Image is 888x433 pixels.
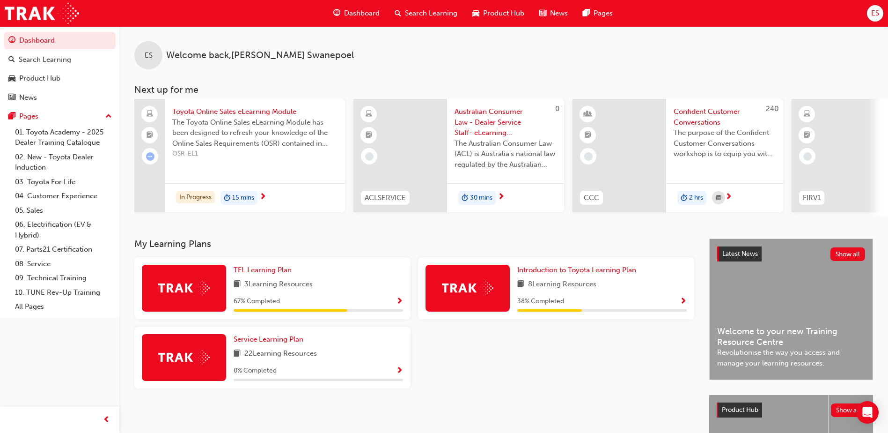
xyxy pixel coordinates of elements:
[333,7,340,19] span: guage-icon
[470,193,492,203] span: 30 mins
[722,250,758,258] span: Latest News
[680,296,687,307] button: Show Progress
[585,129,591,142] span: booktick-icon
[326,4,387,23] a: guage-iconDashboard
[465,4,532,23] a: car-iconProduct Hub
[717,246,865,261] a: Latest NewsShow all
[462,192,468,204] span: duration-icon
[234,279,241,291] span: book-icon
[396,298,403,306] span: Show Progress
[11,285,116,300] a: 10. TUNE Rev-Up Training
[172,106,338,117] span: Toyota Online Sales eLearning Module
[550,8,568,19] span: News
[532,4,575,23] a: news-iconNews
[539,7,546,19] span: news-icon
[103,414,110,426] span: prev-icon
[555,105,559,113] span: 0
[19,54,71,65] div: Search Learning
[234,348,241,360] span: book-icon
[722,406,758,414] span: Product Hub
[234,266,292,274] span: TFL Learning Plan
[803,193,821,203] span: FIRV1
[709,239,873,380] a: Latest NewsShow allWelcome to your new Training Resource CentreRevolutionise the way you access a...
[575,4,620,23] a: pages-iconPages
[4,108,116,125] button: Pages
[166,50,354,61] span: Welcome back , [PERSON_NAME] Swanepoel
[717,403,866,418] a: Product HubShow all
[11,175,116,189] a: 03. Toyota For Life
[517,265,640,276] a: Introduction to Toyota Learning Plan
[172,117,338,149] span: The Toyota Online Sales eLearning Module has been designed to refresh your knowledge of the Onlin...
[717,347,865,368] span: Revolutionise the way you access and manage your learning resources.
[594,8,613,19] span: Pages
[396,296,403,307] button: Show Progress
[259,193,266,202] span: next-icon
[147,108,153,120] span: laptop-icon
[680,298,687,306] span: Show Progress
[5,3,79,24] img: Trak
[498,193,505,202] span: next-icon
[11,189,116,203] a: 04. Customer Experience
[483,8,524,19] span: Product Hub
[366,129,372,142] span: booktick-icon
[244,348,317,360] span: 22 Learning Resources
[689,193,703,203] span: 2 hrs
[224,192,230,204] span: duration-icon
[8,75,15,83] span: car-icon
[572,99,783,212] a: 240CCCConfident Customer ConversationsThe purpose of the Confident Customer Conversations worksho...
[803,152,812,161] span: learningRecordVerb_NONE-icon
[871,8,879,19] span: ES
[4,70,116,87] a: Product Hub
[158,350,210,365] img: Trak
[8,56,15,64] span: search-icon
[365,152,374,161] span: learningRecordVerb_NONE-icon
[19,92,37,103] div: News
[234,265,295,276] a: TFL Learning Plan
[517,279,524,291] span: book-icon
[176,191,215,204] div: In Progress
[831,403,866,417] button: Show all
[766,105,778,113] span: 240
[8,94,15,102] span: news-icon
[472,7,479,19] span: car-icon
[119,84,888,95] h3: Next up for me
[804,108,810,120] span: learningResourceType_ELEARNING-icon
[717,326,865,347] span: Welcome to your new Training Resource Centre
[455,106,557,138] span: Australian Consumer Law - Dealer Service Staff- eLearning Module
[584,193,599,203] span: CCC
[4,89,116,106] a: News
[387,4,465,23] a: search-iconSearch Learning
[8,112,15,121] span: pages-icon
[105,111,112,123] span: up-icon
[11,150,116,175] a: 02. New - Toyota Dealer Induction
[528,279,596,291] span: 8 Learning Resources
[517,296,564,307] span: 38 % Completed
[585,108,591,120] span: learningResourceType_INSTRUCTOR_LED-icon
[856,401,879,424] div: Open Intercom Messenger
[134,239,694,249] h3: My Learning Plans
[4,32,116,49] a: Dashboard
[146,152,154,161] span: learningRecordVerb_ATTEMPT-icon
[172,149,338,159] span: OSR-EL1
[455,138,557,170] span: The Australian Consumer Law (ACL) is Australia's national law regulated by the Australian Competi...
[234,296,280,307] span: 67 % Completed
[674,106,776,127] span: Confident Customer Conversations
[158,281,210,295] img: Trak
[234,366,277,376] span: 0 % Completed
[396,365,403,377] button: Show Progress
[344,8,380,19] span: Dashboard
[583,7,590,19] span: pages-icon
[11,217,116,242] a: 06. Electrification (EV & Hybrid)
[134,99,345,212] a: Toyota Online Sales eLearning ModuleThe Toyota Online Sales eLearning Module has been designed to...
[716,192,721,204] span: calendar-icon
[674,127,776,159] span: The purpose of the Confident Customer Conversations workshop is to equip you with tools to commun...
[396,367,403,375] span: Show Progress
[725,193,732,202] span: next-icon
[145,50,153,61] span: ES
[584,152,593,161] span: learningRecordVerb_NONE-icon
[244,279,313,291] span: 3 Learning Resources
[681,192,687,204] span: duration-icon
[804,129,810,142] span: booktick-icon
